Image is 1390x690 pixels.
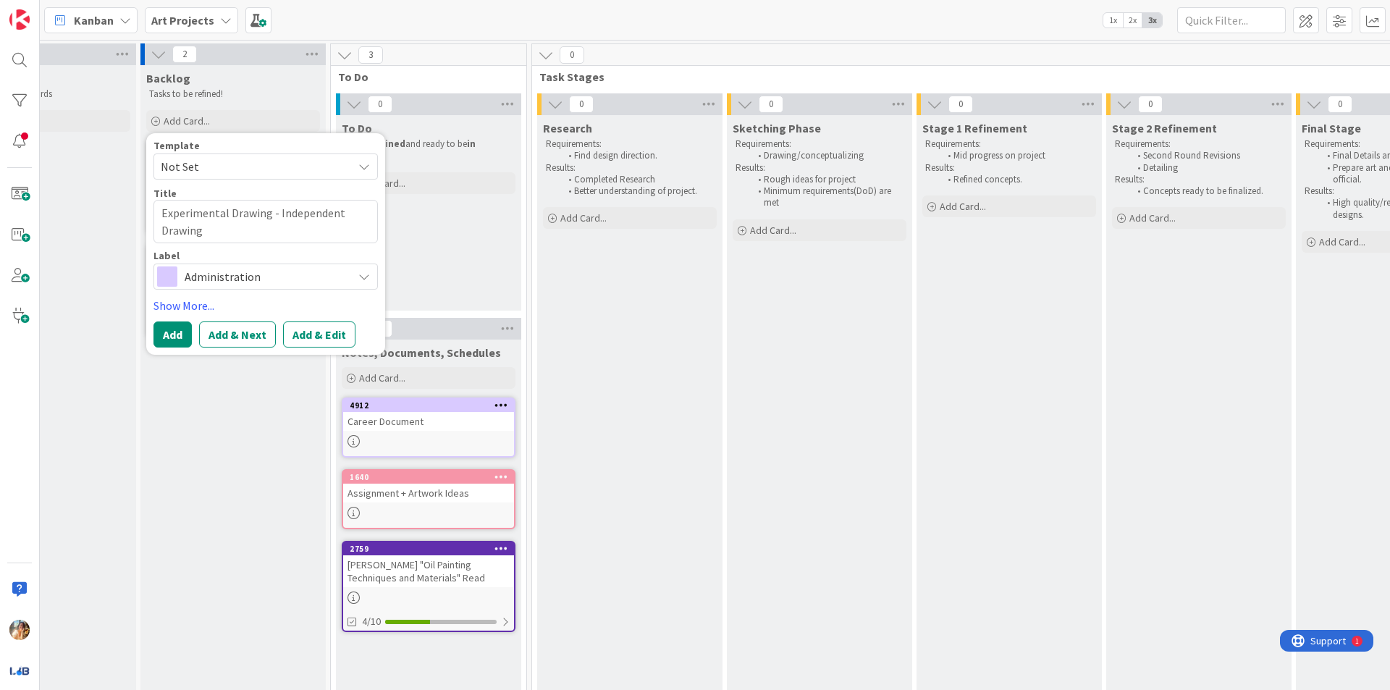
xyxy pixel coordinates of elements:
[343,555,514,587] div: [PERSON_NAME] "Oil Painting Techniques and Materials" Read
[359,371,405,384] span: Add Card...
[350,544,514,554] div: 2759
[925,138,1093,150] p: Requirements:
[146,71,190,85] span: Backlog
[342,121,372,135] span: To Do
[750,185,904,209] li: Minimum requirements(DoD) are met
[343,399,514,412] div: 4912
[1138,96,1163,113] span: 0
[343,542,514,587] div: 2759[PERSON_NAME] "Oil Painting Techniques and Materials" Read
[1115,174,1283,185] p: Results:
[1103,13,1123,28] span: 1x
[199,321,276,348] button: Add & Next
[560,46,584,64] span: 0
[736,162,903,174] p: Results:
[948,96,973,113] span: 0
[9,9,30,30] img: Visit kanbanzone.com
[343,471,514,502] div: 1640Assignment + Artwork Ideas
[368,96,392,113] span: 0
[9,660,30,681] img: avatar
[750,150,904,161] li: Drawing/conceptualizing
[736,138,903,150] p: Requirements:
[343,412,514,431] div: Career Document
[342,345,501,360] span: Notes, Documents, Schedules
[546,162,714,174] p: Results:
[1123,13,1142,28] span: 2x
[1302,121,1361,135] span: Final Stage
[75,6,79,17] div: 1
[1177,7,1286,33] input: Quick Filter...
[940,200,986,213] span: Add Card...
[750,224,796,237] span: Add Card...
[543,121,592,135] span: Research
[343,471,514,484] div: 1640
[1129,185,1284,197] li: Concepts ready to be finalized.
[922,121,1027,135] span: Stage 1 Refinement
[759,96,783,113] span: 0
[940,150,1094,161] li: Mid progress on project
[546,138,714,150] p: Requirements:
[925,162,1093,174] p: Results:
[9,620,30,640] img: JF
[153,321,192,348] button: Add
[343,399,514,431] div: 4912Career Document
[371,138,405,150] strong: refined
[30,2,66,20] span: Support
[345,138,513,162] p: Card is and ready to be
[153,297,378,314] a: Show More...
[569,96,594,113] span: 0
[74,12,114,29] span: Kanban
[350,472,514,482] div: 1640
[1328,96,1352,113] span: 0
[560,185,715,197] li: Better understanding of project.
[560,211,607,224] span: Add Card...
[161,157,342,176] span: Not Set
[153,187,177,200] label: Title
[343,484,514,502] div: Assignment + Artwork Ideas
[1115,138,1283,150] p: Requirements:
[151,13,214,28] b: Art Projects
[362,614,381,629] span: 4/10
[733,121,821,135] span: Sketching Phase
[1129,150,1284,161] li: Second Round Revisions
[750,174,904,185] li: Rough ideas for project
[940,174,1094,185] li: Refined concepts.
[185,266,345,287] span: Administration
[153,200,378,243] textarea: Experimental Drawing - Independent Drawing
[1142,13,1162,28] span: 3x
[350,400,514,411] div: 4912
[172,46,197,63] span: 2
[338,70,508,84] span: To Do
[153,140,200,151] span: Template
[164,114,210,127] span: Add Card...
[1319,235,1365,248] span: Add Card...
[560,150,715,161] li: Find design direction.
[283,321,355,348] button: Add & Edit
[153,251,180,261] span: Label
[560,174,715,185] li: Completed Research
[149,88,317,100] p: Tasks to be refined!
[343,542,514,555] div: 2759
[358,46,383,64] span: 3
[1112,121,1217,135] span: Stage 2 Refinement
[1129,211,1176,224] span: Add Card...
[1129,162,1284,174] li: Detailing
